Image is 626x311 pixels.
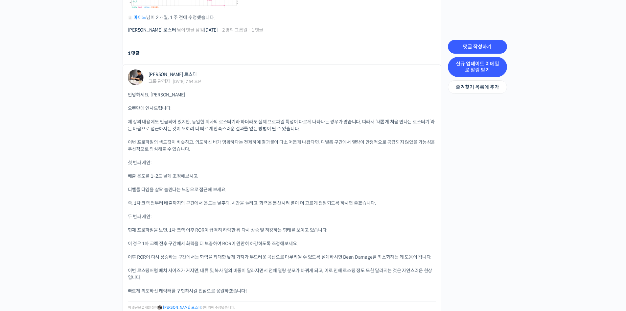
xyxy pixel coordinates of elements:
[128,213,436,220] p: 두 번째 제안:
[128,186,436,193] p: 디벨롭 타임을 살짝 늘린다는 느낌으로 접근해 보세요.
[128,49,140,58] div: 1 댓글
[128,227,436,234] p: 현재 프로파일을 보면, 1차 크랙 이후 ROR이 급격히 하락한 뒤 다시 상승 및 하강하는 형태를 보이고 있습니다.
[102,219,109,224] span: 설정
[128,173,436,180] p: 배출 온도를 1~2도 낮게 조정해보시고,
[128,28,218,32] span: 님이 댓글 남김
[128,159,436,166] p: 첫 번째 제안:
[128,305,436,310] li: 이 댓글은 2 개월 전에 님에 의해 수정됐습니다.
[43,209,85,225] a: 대화
[85,209,126,225] a: 설정
[448,40,507,54] a: 댓글 작성하기
[128,69,144,85] a: "윤원균 로스터"님 프로필 보기
[128,14,132,20] a: "마이노"님 프로필 보기
[158,305,162,310] a: "윤원균 로스터"님 프로필 보기
[222,28,247,32] span: 2 명의 그룹원
[128,288,436,295] p: 빠르게 의도하신 캐릭터를 구현하시길 진심으로 응원하겠습니다!
[128,254,436,261] p: 이후 ROR이 다시 상승하는 구간에서는 화력을 최대한 낮게 가져가 부드러운 곡선으로 마무리될 수 있도록 설계하시면 Bean Damage를 최소화하는 데 도움이 됩니다.
[204,27,218,33] a: [DATE]
[128,91,436,98] p: 안녕하세요, [PERSON_NAME]!
[149,79,171,84] div: 그룹 관리자
[128,118,436,132] p: 제 강의 내용에도 언급되어 있지만, 동일한 회사의 로스터기라 하더라도 실제 프로파일 특성이 다르게 나타나는 경우가 많습니다. 따라서 ‘새롭게 처음 만나는 로스터기’라는 마음으...
[128,139,436,153] p: 이번 프로파일의 색도값이 비슷하고, 의도하신 바가 명확하다는 전제하에 결과물이 다소 어둡게 나왔다면, 디벨롭 구간에서 열량이 안정적으로 공급되지 않았을 가능성을 우선적으로 의...
[163,305,201,310] a: [PERSON_NAME] 로스터
[21,219,25,224] span: 홈
[128,14,436,21] li: 님이 2 개월, 1 주 전에 수정했습니다.
[128,267,436,281] p: 이번 로스팅처럼 배치 사이즈가 커지면, 대류 및 복사 열의 비중이 달라지면서 전체 열량 분포가 바뀌게 되고, 이로 인해 로스팅 정도 또한 달라지는 것은 자연스러운 현상입니다.
[133,14,146,20] a: 마이노
[2,209,43,225] a: 홈
[448,80,507,94] a: 즐겨찾기 목록에 추가
[149,71,197,77] a: [PERSON_NAME] 로스터
[128,27,176,33] a: [PERSON_NAME] 로스터
[128,200,436,207] p: 즉, 1차 크랙 전부터 배출까지의 구간에서 온도는 낮추되, 시간을 늘리고, 화력은 분산시켜 열이 더 고르게 전달되도록 하시면 좋겠습니다.
[251,28,263,32] span: 1 댓글
[248,27,250,33] span: ·
[128,240,436,247] p: 이 경우 1차 크랙 전후 구간에서 화력을 더 보충하여 ROR이 완만히 하강하도록 조정해보세요.
[173,80,201,84] span: [DATE] 7:54 오전
[128,105,436,112] p: 오랜만에 인사드립니다.
[448,57,507,77] a: 신규 업데이트 이메일로 알림 받기
[60,219,68,224] span: 대화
